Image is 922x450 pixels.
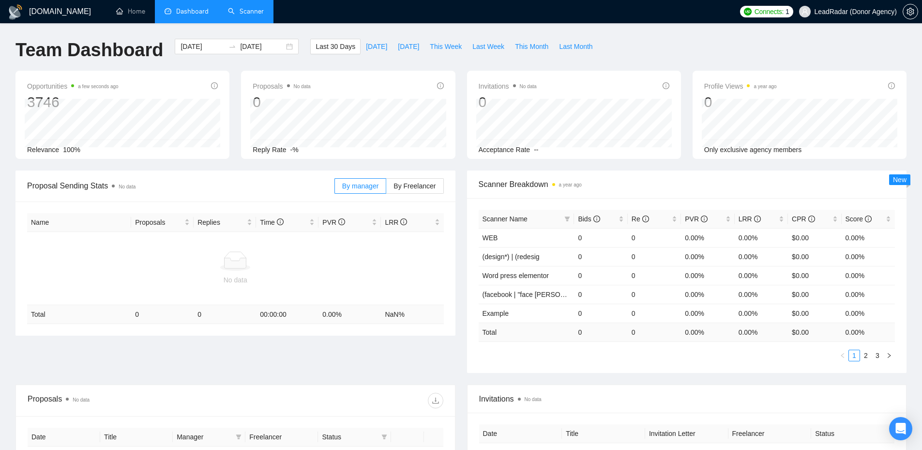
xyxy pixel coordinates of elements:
[318,305,381,324] td: 0.00 %
[520,84,537,89] span: No data
[342,182,378,190] span: By manager
[27,305,131,324] td: Total
[236,434,242,440] span: filter
[27,146,59,154] span: Relevance
[559,41,592,52] span: Last Month
[754,84,776,89] time: a year ago
[808,216,815,222] span: info-circle
[131,213,194,232] th: Proposals
[483,272,549,279] span: Word press elementor
[842,285,895,304] td: 0.00%
[483,253,540,261] a: (design*) | (redesig
[788,304,841,323] td: $0.00
[744,8,752,16] img: upwork-logo.png
[903,8,918,16] a: setting
[883,350,895,361] li: Next Page
[483,291,590,298] a: (facebook | "face [PERSON_NAME]
[381,434,387,440] span: filter
[28,428,100,447] th: Date
[176,7,209,16] span: Dashboard
[228,43,236,50] span: to
[15,39,163,62] h1: Team Dashboard
[310,39,361,54] button: Last 30 Days
[574,247,627,266] td: 0
[228,7,264,16] a: searchScanner
[393,39,424,54] button: [DATE]
[840,353,846,358] span: left
[135,217,182,228] span: Proposals
[322,432,377,442] span: Status
[632,215,649,223] span: Re
[811,424,894,443] th: Status
[294,84,311,89] span: No data
[788,266,841,285] td: $0.00
[848,350,860,361] li: 1
[316,41,355,52] span: Last 30 Days
[8,4,23,20] img: logo
[903,4,918,19] button: setting
[593,216,600,222] span: info-circle
[755,6,784,17] span: Connects:
[886,353,892,358] span: right
[472,41,504,52] span: Last Week
[515,41,548,52] span: This Month
[177,432,232,442] span: Manager
[73,397,90,403] span: No data
[27,180,334,192] span: Proposal Sending Stats
[704,146,802,154] span: Only exclusive agency members
[663,82,669,89] span: info-circle
[361,39,393,54] button: [DATE]
[701,216,708,222] span: info-circle
[400,218,407,225] span: info-circle
[260,218,283,226] span: Time
[256,305,318,324] td: 00:00:00
[479,323,574,341] td: Total
[479,178,895,190] span: Scanner Breakdown
[883,350,895,361] button: right
[290,146,299,154] span: -%
[534,146,538,154] span: --
[681,285,734,304] td: 0.00%
[322,218,345,226] span: PVR
[525,397,542,402] span: No data
[181,41,225,52] input: Start date
[253,80,310,92] span: Proposals
[788,228,841,247] td: $0.00
[173,428,245,447] th: Manager
[119,184,136,189] span: No data
[704,80,777,92] span: Profile Views
[562,212,572,226] span: filter
[872,350,883,361] li: 3
[574,228,627,247] td: 0
[628,228,681,247] td: 0
[681,304,734,323] td: 0.00%
[788,285,841,304] td: $0.00
[194,213,256,232] th: Replies
[837,350,848,361] li: Previous Page
[197,217,245,228] span: Replies
[574,285,627,304] td: 0
[338,218,345,225] span: info-circle
[211,82,218,89] span: info-circle
[393,182,436,190] span: By Freelancer
[234,430,243,444] span: filter
[735,285,788,304] td: 0.00%
[842,266,895,285] td: 0.00%
[681,228,734,247] td: 0.00%
[277,218,284,225] span: info-circle
[628,323,681,341] td: 0
[253,146,286,154] span: Reply Rate
[28,393,235,408] div: Proposals
[27,93,119,111] div: 3746
[131,305,194,324] td: 0
[100,428,173,447] th: Title
[735,247,788,266] td: 0.00%
[510,39,554,54] button: This Month
[786,6,789,17] span: 1
[562,424,645,443] th: Title
[860,350,872,361] li: 2
[842,228,895,247] td: 0.00%
[574,304,627,323] td: 0
[240,41,284,52] input: End date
